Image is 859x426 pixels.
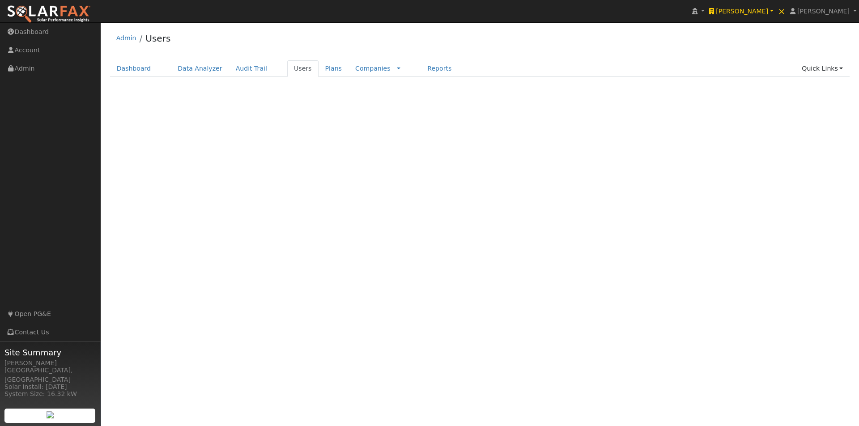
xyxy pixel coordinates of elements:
span: [PERSON_NAME] [797,8,850,15]
img: retrieve [47,411,54,418]
span: Site Summary [4,346,96,359]
a: Admin [116,34,136,42]
a: Companies [355,65,391,72]
a: Dashboard [110,60,158,77]
a: Quick Links [795,60,850,77]
a: Users [145,33,170,44]
a: Reports [421,60,458,77]
div: [GEOGRAPHIC_DATA], [GEOGRAPHIC_DATA] [4,366,96,384]
a: Data Analyzer [171,60,229,77]
a: Users [287,60,319,77]
div: [PERSON_NAME] [4,359,96,368]
img: SolarFax [7,5,91,24]
a: Plans [319,60,349,77]
a: Audit Trail [229,60,274,77]
div: Solar Install: [DATE] [4,382,96,392]
div: System Size: 16.32 kW [4,389,96,399]
span: [PERSON_NAME] [716,8,768,15]
span: × [778,6,786,17]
